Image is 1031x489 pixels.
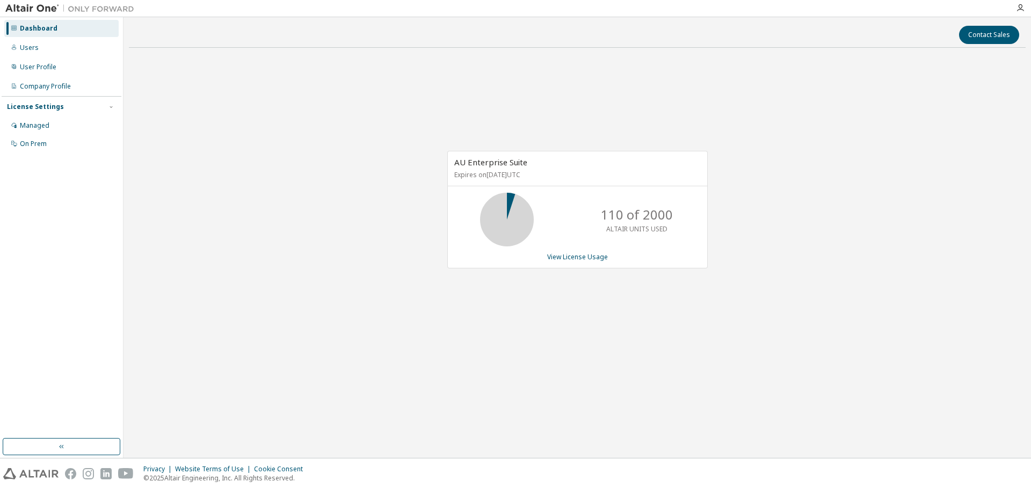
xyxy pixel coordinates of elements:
span: AU Enterprise Suite [454,157,527,167]
img: altair_logo.svg [3,468,59,479]
div: Company Profile [20,82,71,91]
div: User Profile [20,63,56,71]
p: Expires on [DATE] UTC [454,170,698,179]
img: linkedin.svg [100,468,112,479]
div: Website Terms of Use [175,465,254,473]
img: facebook.svg [65,468,76,479]
p: ALTAIR UNITS USED [606,224,667,233]
div: Managed [20,121,49,130]
div: Cookie Consent [254,465,309,473]
div: License Settings [7,103,64,111]
img: Altair One [5,3,140,14]
p: © 2025 Altair Engineering, Inc. All Rights Reserved. [143,473,309,483]
img: youtube.svg [118,468,134,479]
p: 110 of 2000 [601,206,673,224]
a: View License Usage [547,252,608,261]
div: On Prem [20,140,47,148]
div: Dashboard [20,24,57,33]
button: Contact Sales [959,26,1019,44]
div: Users [20,43,39,52]
img: instagram.svg [83,468,94,479]
div: Privacy [143,465,175,473]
